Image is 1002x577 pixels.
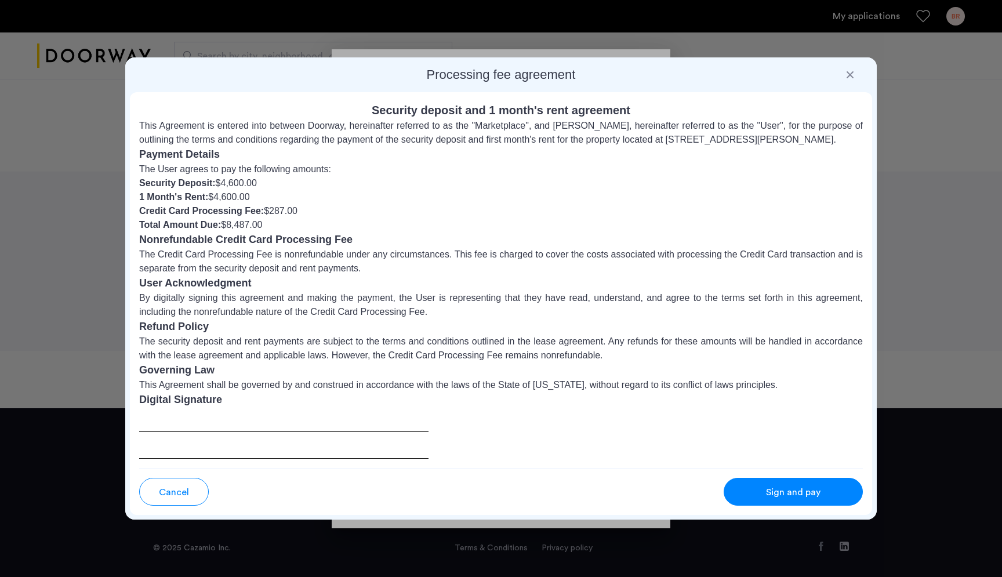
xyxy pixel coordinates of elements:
[139,119,863,147] p: This Agreement is entered into between Doorway, hereinafter referred to as the "Marketplace", and...
[139,378,863,392] p: This Agreement shall be governed by and construed in accordance with the laws of the State of [US...
[130,67,872,83] h2: Processing fee agreement
[139,478,209,506] button: button
[724,478,863,506] button: button
[766,485,821,499] span: Sign and pay
[139,319,863,335] h3: Refund Policy
[139,232,863,248] h3: Nonrefundable Credit Card Processing Fee
[139,206,264,216] strong: Credit Card Processing Fee:
[139,192,208,202] strong: 1 Month's Rent:
[139,190,863,204] li: $4,600.00
[139,101,863,119] h2: Security deposit and 1 month's rent agreement
[139,248,863,275] p: The Credit Card Processing Fee is nonrefundable under any circumstances. This fee is charged to c...
[139,147,863,162] h3: Payment Details
[139,392,863,408] h3: Digital Signature
[139,204,863,218] li: $287.00
[139,220,221,230] strong: Total Amount Due:
[139,162,863,176] p: The User agrees to pay the following amounts:
[139,335,863,362] p: The security deposit and rent payments are subject to the terms and conditions outlined in the le...
[139,176,863,190] li: $4,600.00
[159,485,189,499] span: Cancel
[139,291,863,319] p: By digitally signing this agreement and making the payment, the User is representing that they ha...
[139,362,863,378] h3: Governing Law
[139,275,863,291] h3: User Acknowledgment
[139,178,216,188] strong: Security Deposit:
[139,218,863,232] li: $8,487.00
